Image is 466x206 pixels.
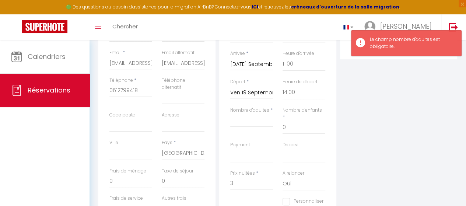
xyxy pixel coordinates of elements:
[109,168,146,175] label: Frais de ménage
[109,77,133,84] label: Téléphone
[252,4,258,10] a: ICI
[283,142,300,149] label: Deposit
[162,168,193,175] label: Taxe de séjour
[109,195,143,202] label: Frais de service
[6,3,28,25] button: Ouvrir le widget de chat LiveChat
[162,139,172,146] label: Pays
[370,36,454,50] div: Le champ nombre d'adultes est obligatoire.
[283,78,318,85] label: Heure de départ
[109,112,137,119] label: Code postal
[449,22,458,32] img: logout
[109,139,118,146] label: Ville
[380,22,432,31] span: [PERSON_NAME]
[162,195,186,202] label: Autres frais
[162,77,204,91] label: Téléphone alternatif
[230,107,269,114] label: Nombre d'adultes
[107,14,143,40] a: Chercher
[112,22,138,30] span: Chercher
[359,14,441,40] a: ... [PERSON_NAME]
[28,85,70,95] span: Réservations
[291,4,399,10] a: créneaux d'ouverture de la salle migration
[28,52,66,61] span: Calendriers
[230,78,245,85] label: Départ
[230,142,250,149] label: Payment
[109,49,122,56] label: Email
[364,21,375,32] img: ...
[22,20,67,33] img: Super Booking
[162,49,195,56] label: Email alternatif
[283,170,304,177] label: A relancer
[162,112,179,119] label: Adresse
[230,50,245,57] label: Arrivée
[283,107,322,114] label: Nombre d'enfants
[230,170,255,177] label: Prix nuitées
[283,50,314,57] label: Heure d'arrivée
